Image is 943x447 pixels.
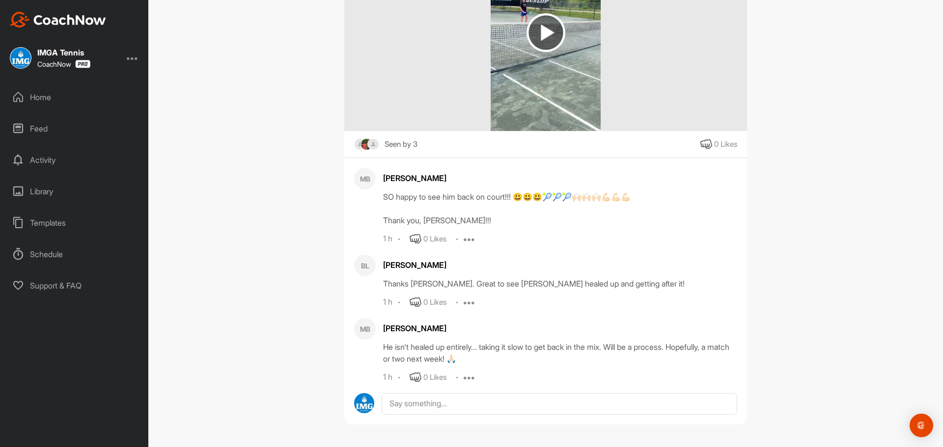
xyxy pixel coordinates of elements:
img: avatar [354,393,374,413]
div: Templates [5,210,144,235]
div: MB [354,318,376,340]
div: 1 h [383,234,392,244]
div: Activity [5,148,144,172]
div: Seen by 3 [385,138,417,151]
div: 0 Likes [714,139,737,150]
img: square_default-ef6cabf814de5a2bf16c804365e32c732080f9872bdf737d349900a9daf73cf9.png [354,138,366,151]
div: 1 h [383,372,392,382]
img: CoachNow Pro [75,60,90,68]
div: 0 Likes [423,372,446,383]
img: CoachNow [10,12,106,27]
img: play [527,13,565,52]
div: SO happy to see him back on court!!! 😃😃😃🎾🎾🎾🙌🏻🙌🏻🙌🏻💪🏻💪🏻💪🏻 Thank you, [PERSON_NAME]!!! [383,191,737,226]
img: square_37b29016f9d2e0add6ea092e91cede37.jpg [361,138,373,151]
div: MB [354,168,376,189]
div: CoachNow [37,60,90,68]
div: Home [5,85,144,109]
div: 0 Likes [423,234,446,245]
div: [PERSON_NAME] [383,259,737,271]
div: Support & FAQ [5,273,144,298]
div: 1 h [383,297,392,307]
div: 0 Likes [423,297,446,308]
div: [PERSON_NAME] [383,322,737,334]
div: Library [5,179,144,204]
div: Open Intercom Messenger [910,414,933,437]
div: Feed [5,116,144,141]
div: Thanks [PERSON_NAME]. Great to see [PERSON_NAME] healed up and getting after it! [383,278,737,289]
img: square_fbd24ebe9e7d24b63c563b236df2e5b1.jpg [10,47,31,69]
div: Schedule [5,242,144,266]
img: square_default-ef6cabf814de5a2bf16c804365e32c732080f9872bdf737d349900a9daf73cf9.png [367,138,380,151]
div: BL [354,255,376,276]
div: He isn't healed up entirely... taking it slow to get back in the mix. Will be a process. Hopefull... [383,341,737,365]
div: IMGA Tennis [37,49,90,56]
div: [PERSON_NAME] [383,172,737,184]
